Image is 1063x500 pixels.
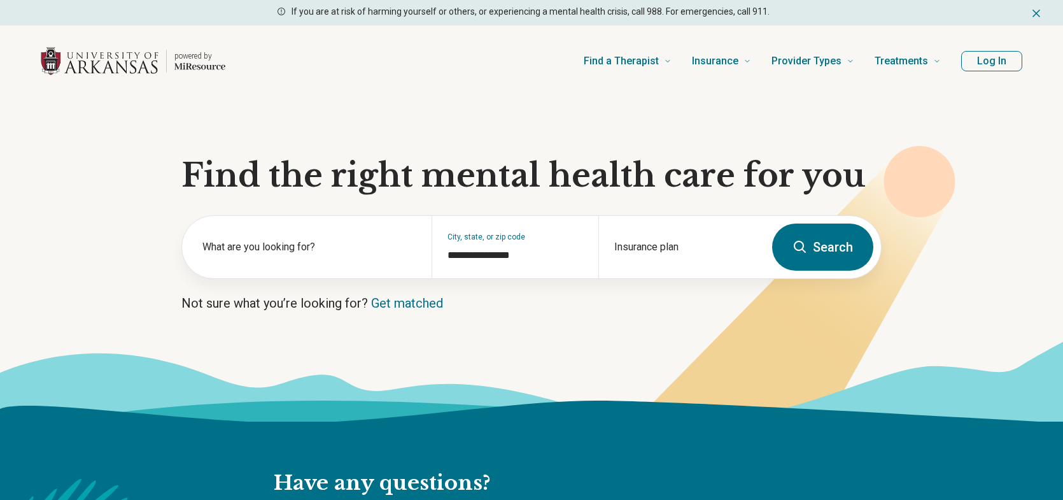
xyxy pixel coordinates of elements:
[584,52,659,70] span: Find a Therapist
[692,52,738,70] span: Insurance
[274,470,759,497] h2: Have any questions?
[202,239,416,255] label: What are you looking for?
[692,36,751,87] a: Insurance
[961,51,1022,71] button: Log In
[174,51,225,61] p: powered by
[771,52,841,70] span: Provider Types
[371,296,443,311] a: Get matched
[292,5,770,18] p: If you are at risk of harming yourself or others, or experiencing a mental health crisis, call 98...
[181,157,882,195] h1: Find the right mental health care for you
[181,294,882,312] p: Not sure what you’re looking for?
[584,36,672,87] a: Find a Therapist
[772,224,873,271] button: Search
[1030,5,1043,20] button: Dismiss
[875,36,941,87] a: Treatments
[771,36,854,87] a: Provider Types
[875,52,928,70] span: Treatments
[41,41,225,82] a: Home page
